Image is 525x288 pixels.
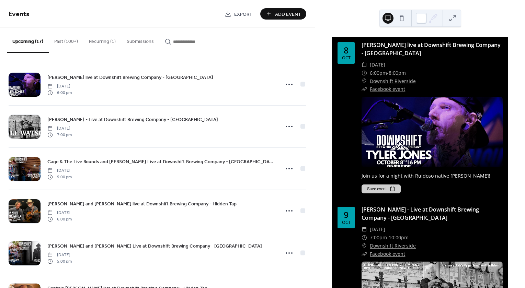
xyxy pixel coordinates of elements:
[387,233,389,242] span: -
[275,11,301,18] span: Add Event
[219,8,258,20] a: Export
[47,242,262,250] a: [PERSON_NAME] and [PERSON_NAME] Live at Downshift Brewing Company - [GEOGRAPHIC_DATA]
[47,243,262,250] span: [PERSON_NAME] and [PERSON_NAME] Live at Downshift Brewing Company - [GEOGRAPHIC_DATA]
[9,8,30,21] span: Events
[47,258,72,264] span: 5:00 pm
[370,251,405,257] a: Facebook event
[389,69,406,77] span: 8:00pm
[370,86,405,92] a: Facebook event
[370,69,387,77] span: 6:00pm
[234,11,252,18] span: Export
[83,28,121,52] button: Recurring (1)
[47,73,213,81] a: [PERSON_NAME] live at Downshift Brewing Company - [GEOGRAPHIC_DATA]
[7,28,49,53] button: Upcoming (17)
[344,211,349,219] div: 9
[342,220,351,225] div: Oct
[370,233,387,242] span: 7:00pm
[370,61,385,69] span: [DATE]
[362,233,367,242] div: ​
[47,200,237,208] a: [PERSON_NAME] and [PERSON_NAME] live at Downshift Brewing Company - Hidden Tap
[49,28,83,52] button: Past (100+)
[389,233,409,242] span: 10:00pm
[362,206,479,221] a: [PERSON_NAME] - Live at Downshift Brewing Company - [GEOGRAPHIC_DATA]
[47,201,237,208] span: [PERSON_NAME] and [PERSON_NAME] live at Downshift Brewing Company - Hidden Tap
[47,132,72,138] span: 7:00 pm
[260,8,306,20] button: Add Event
[47,89,72,96] span: 6:00 pm
[362,242,367,250] div: ​
[362,172,503,179] div: Join us for a night with Ruidoso native [PERSON_NAME]!
[47,210,72,216] span: [DATE]
[362,85,367,93] div: ​
[362,77,367,85] div: ​
[47,216,72,222] span: 6:00 pm
[47,83,72,89] span: [DATE]
[370,242,416,250] a: Downshift Riverside
[362,69,367,77] div: ​
[47,174,72,180] span: 5:00 pm
[362,184,401,193] button: Save event
[121,28,159,52] button: Submissions
[362,61,367,69] div: ​
[47,74,213,81] span: [PERSON_NAME] live at Downshift Brewing Company - [GEOGRAPHIC_DATA]
[47,158,275,166] a: Gage & The Live Rounds and [PERSON_NAME] Live at Downshift Brewing Company - [GEOGRAPHIC_DATA]
[344,46,349,55] div: 8
[370,225,385,233] span: [DATE]
[47,168,72,174] span: [DATE]
[362,41,501,57] a: [PERSON_NAME] live at Downshift Brewing Company - [GEOGRAPHIC_DATA]
[47,116,218,123] a: [PERSON_NAME] - Live at Downshift Brewing Company - [GEOGRAPHIC_DATA]
[47,252,72,258] span: [DATE]
[370,77,416,85] a: Downshift Riverside
[362,225,367,233] div: ​
[47,125,72,132] span: [DATE]
[362,250,367,258] div: ​
[342,56,351,60] div: Oct
[387,69,389,77] span: -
